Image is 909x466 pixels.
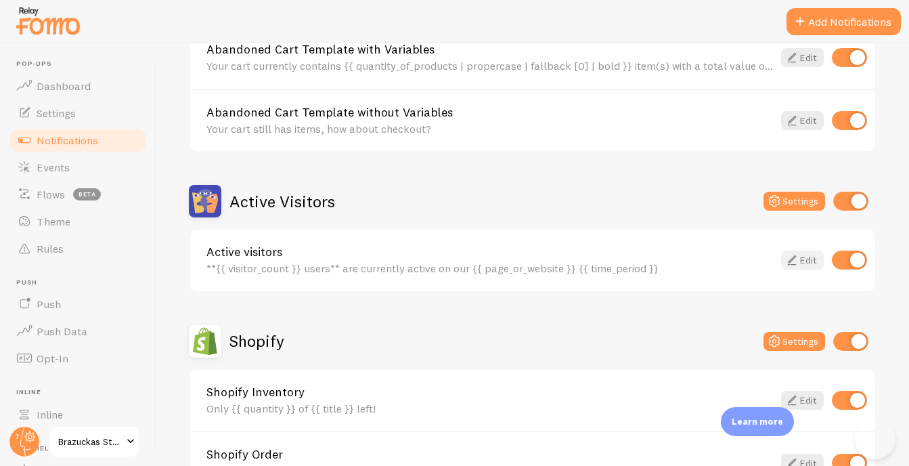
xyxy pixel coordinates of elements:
button: Settings [763,332,825,351]
a: Flows beta [8,181,148,208]
span: Inline [37,408,63,421]
a: Shopify Order [206,448,773,461]
a: Edit [781,48,824,67]
div: Only {{ quantity }} of {{ title }} left! [206,402,773,415]
a: Notifications [8,127,148,154]
button: Settings [763,192,825,211]
a: Push Data [8,318,148,345]
div: Your cart currently contains {{ quantity_of_products | propercase | fallback [0] | bold }} item(s... [206,60,773,72]
a: Edit [781,111,824,130]
iframe: Help Scout Beacon - Open [855,419,895,459]
a: Abandoned Cart Template with Variables [206,43,773,56]
span: Rules [37,242,64,255]
a: Opt-In [8,345,148,372]
span: Theme [37,215,70,228]
span: Dashboard [37,79,91,93]
a: Active visitors [206,246,773,258]
a: Abandoned Cart Template without Variables [206,106,773,119]
span: Push Data [37,324,87,338]
p: Learn more [732,415,783,428]
a: Dashboard [8,72,148,100]
div: Your cart still has items, how about checkout? [206,123,773,135]
span: Settings [37,106,76,120]
a: Shopify Inventory [206,386,773,398]
span: Brazuckas Store [58,433,123,450]
a: Edit [781,391,824,410]
span: Push [16,278,148,287]
a: Events [8,154,148,181]
a: Rules [8,235,148,262]
h2: Shopify [229,331,284,352]
span: beta [73,188,101,200]
a: Push [8,291,148,318]
a: Edit [781,251,824,270]
a: Inline [8,401,148,428]
span: Events [37,161,70,174]
div: **{{ visitor_count }} users** are currently active on our {{ page_or_website }} {{ time_period }} [206,262,773,274]
h2: Active Visitors [229,191,335,212]
a: Settings [8,100,148,127]
a: Theme [8,208,148,235]
span: Notifications [37,133,98,147]
span: Inline [16,388,148,397]
img: Active Visitors [189,185,221,217]
span: Flows [37,188,65,201]
span: Push [37,297,61,311]
a: Brazuckas Store [49,425,140,458]
span: Pop-ups [16,60,148,68]
div: Learn more [721,407,794,436]
img: Shopify [189,325,221,358]
img: fomo-relay-logo-orange.svg [14,3,82,38]
span: Opt-In [37,352,68,365]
